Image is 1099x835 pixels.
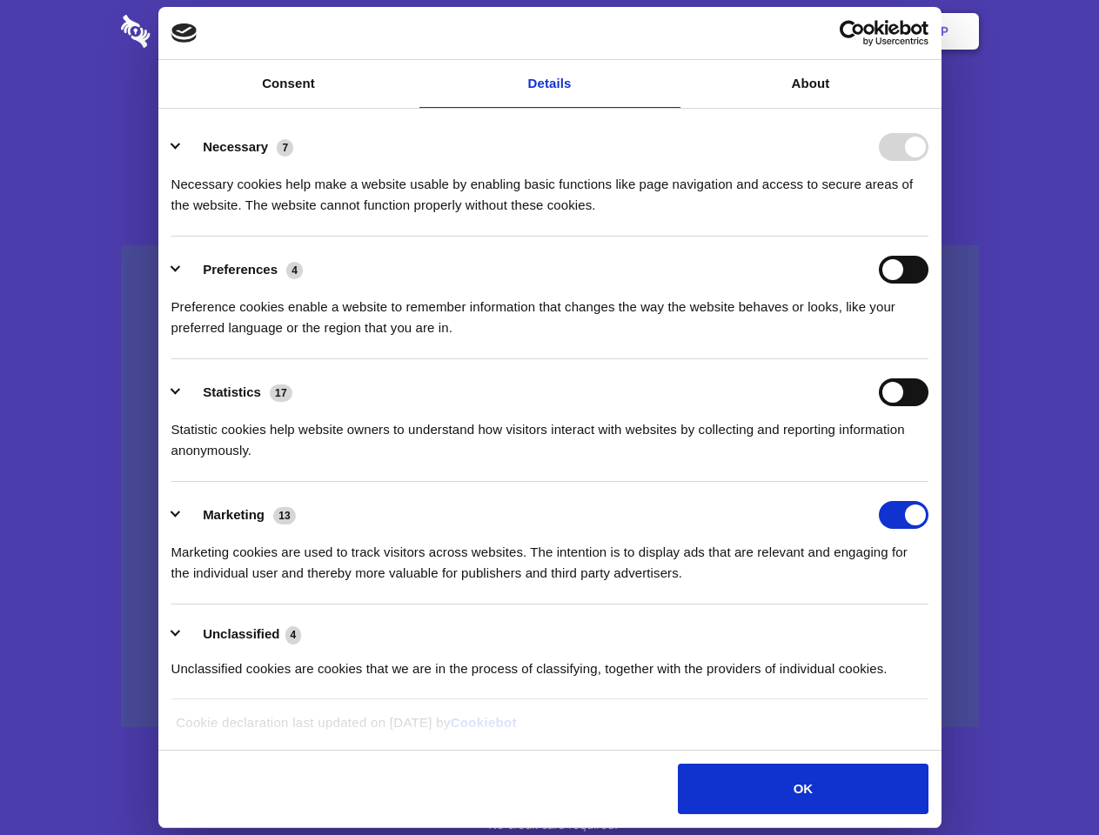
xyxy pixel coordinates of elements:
button: Statistics (17) [171,378,304,406]
a: Cookiebot [451,715,517,730]
label: Marketing [203,507,265,522]
label: Statistics [203,384,261,399]
a: Wistia video thumbnail [121,245,979,728]
label: Preferences [203,262,278,277]
a: Details [419,60,680,108]
div: Unclassified cookies are cookies that we are in the process of classifying, together with the pro... [171,645,928,679]
div: Marketing cookies are used to track visitors across websites. The intention is to display ads tha... [171,529,928,584]
h4: Auto-redaction of sensitive data, encrypted data sharing and self-destructing private chats. Shar... [121,158,979,216]
a: Contact [706,4,786,58]
div: Preference cookies enable a website to remember information that changes the way the website beha... [171,284,928,338]
a: Pricing [511,4,586,58]
button: Necessary (7) [171,133,305,161]
a: Login [789,4,865,58]
div: Statistic cookies help website owners to understand how visitors interact with websites by collec... [171,406,928,461]
img: logo-wordmark-white-trans-d4663122ce5f474addd5e946df7df03e33cb6a1c49d2221995e7729f52c070b2.svg [121,15,270,48]
iframe: Drift Widget Chat Controller [1012,748,1078,814]
span: 13 [273,507,296,524]
button: OK [678,764,928,814]
span: 7 [277,139,293,157]
span: 4 [286,262,303,279]
button: Marketing (13) [171,501,307,529]
button: Unclassified (4) [171,624,312,645]
div: Necessary cookies help make a website usable by enabling basic functions like page navigation and... [171,161,928,216]
span: 17 [270,384,292,402]
a: Usercentrics Cookiebot - opens in a new window [776,20,928,46]
a: Consent [158,60,419,108]
a: About [680,60,942,108]
div: Cookie declaration last updated on [DATE] by [163,712,936,746]
label: Necessary [203,139,268,154]
h1: Eliminate Slack Data Loss. [121,78,979,141]
button: Preferences (4) [171,256,314,284]
img: logo [171,23,198,43]
span: 4 [285,626,302,644]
